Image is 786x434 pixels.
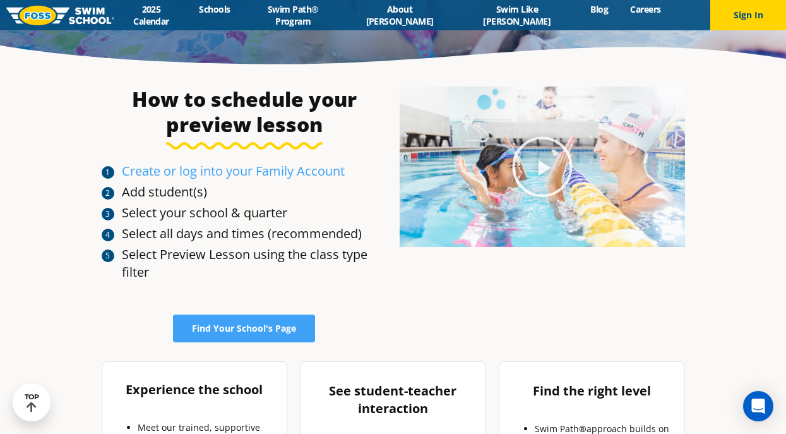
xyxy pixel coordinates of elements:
[345,3,455,27] a: About [PERSON_NAME]
[122,204,387,222] li: Select your school & quarter
[6,6,114,25] img: FOSS Swim School Logo
[122,183,387,201] li: Add student(s)
[455,3,580,27] a: Swim Like [PERSON_NAME]
[329,382,456,417] strong: See student-teacher interaction
[511,135,574,198] div: Play Video about Olympian Regan Smith, FOSS
[126,381,263,398] strong: Experience the school
[122,162,345,179] a: Create or log into your Family Account
[25,393,39,413] div: TOP
[533,382,651,399] strong: Find the right level
[743,391,773,421] div: Open Intercom Messenger
[122,225,387,243] li: Select all days and times (recommended)
[241,3,345,27] a: Swim Path® Program
[400,87,685,247] img: Olympian Regan Smith, FOSS
[188,3,241,15] a: Schools
[122,246,387,299] li: Select Preview Lesson using the class type filter
[102,87,387,137] h3: How to schedule your preview lesson​
[580,3,619,15] a: Blog
[114,3,188,27] a: 2025 Calendar
[619,3,672,15] a: Careers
